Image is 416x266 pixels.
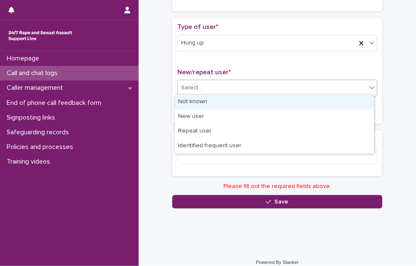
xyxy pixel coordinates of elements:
span: Type of user [177,23,218,30]
p: Signposting links [3,114,62,122]
span: New/repeat user [177,69,231,76]
button: Save [172,195,382,209]
div: Repeat user [175,124,374,139]
p: Caller management [3,84,70,92]
p: Training videos [3,158,57,166]
div: Select... [181,83,202,92]
div: New user [175,110,374,124]
p: Please fill out the required fields above. [172,183,382,190]
p: Homepage [3,55,46,63]
p: Policies and processes [3,143,80,151]
img: rhQMoQhaT3yELyF149Cw [7,27,74,44]
div: Identified frequent user [175,139,374,154]
p: End of phone call feedback form [3,99,108,107]
span: Save [275,199,289,205]
div: Not known [175,95,374,110]
a: Powered By Stacker [256,260,298,265]
span: Hung up [181,39,204,47]
p: Call and chat logs [3,69,64,77]
p: Safeguarding records [3,128,76,136]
